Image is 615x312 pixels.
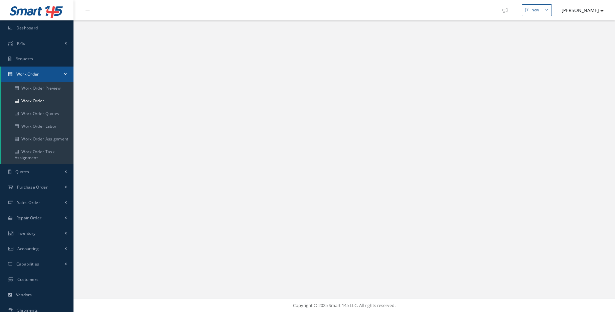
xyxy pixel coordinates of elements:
button: [PERSON_NAME] [555,4,604,17]
span: Purchase Order [17,184,48,190]
span: Dashboard [16,25,38,31]
div: New [531,7,539,13]
span: Accounting [17,246,39,251]
a: Work Order Labor [1,120,73,133]
span: Customers [17,277,39,282]
a: Work Order Task Assignment [1,145,73,164]
span: Requests [15,56,33,62]
a: Work Order Quotes [1,107,73,120]
span: Quotes [15,169,29,175]
span: KPIs [17,40,25,46]
a: Work Order [1,67,73,82]
span: Sales Order [17,200,40,205]
a: Work Order [1,95,73,107]
a: Work Order Assignment [1,133,73,145]
span: Vendors [16,292,32,298]
span: Repair Order [16,215,42,221]
div: Copyright © 2025 Smart 145 LLC. All rights reserved. [80,302,608,309]
span: Work Order [16,71,39,77]
a: Work Order Preview [1,82,73,95]
span: Capabilities [16,261,39,267]
span: Inventory [17,230,36,236]
button: New [522,4,552,16]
